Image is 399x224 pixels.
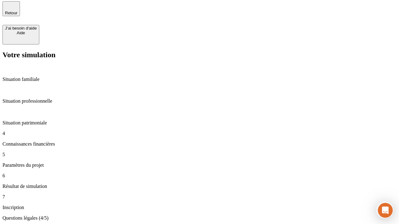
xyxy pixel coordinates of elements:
[2,51,397,59] h2: Votre simulation
[2,152,397,157] p: 5
[2,77,397,82] p: Situation familiale
[2,141,397,147] p: Connaissances financières
[2,98,397,104] p: Situation professionnelle
[2,205,397,210] p: Inscription
[2,215,397,221] p: Questions légales (4/5)
[2,1,20,16] button: Retour
[2,131,397,136] p: 4
[2,120,397,126] p: Situation patrimoniale
[2,194,397,200] p: 7
[5,30,37,35] div: Aide
[5,11,17,15] span: Retour
[5,26,37,30] div: J’ai besoin d'aide
[2,25,39,44] button: J’ai besoin d'aideAide
[378,203,393,218] iframe: Intercom live chat
[2,173,397,179] p: 6
[2,162,397,168] p: Paramètres du projet
[2,184,397,189] p: Résultat de simulation
[376,201,394,219] iframe: Intercom live chat discovery launcher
